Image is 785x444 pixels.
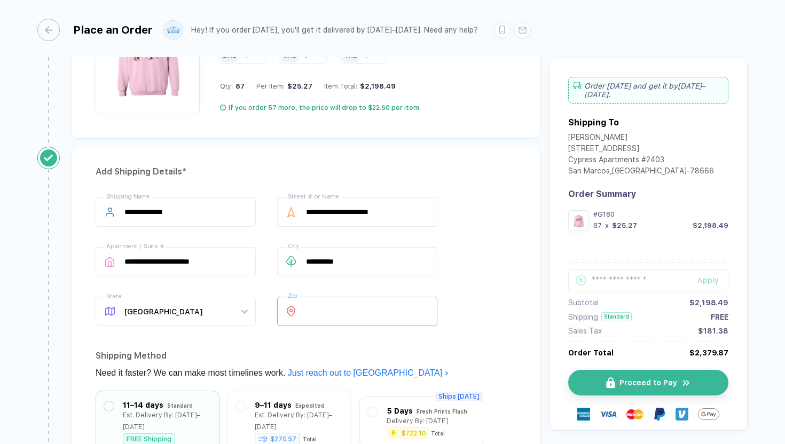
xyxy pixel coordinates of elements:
div: Shipping To [568,117,619,128]
img: icon [681,378,691,388]
div: FREE [711,313,728,321]
img: express [577,408,590,421]
a: Just reach out to [GEOGRAPHIC_DATA] [288,368,449,377]
div: $2,198.49 [689,298,728,307]
div: Fresh Prints Flash [417,406,467,417]
div: Total [303,436,317,442]
button: iconProceed to Payicon [568,370,728,395]
div: $722.10 [401,430,426,437]
img: icon [606,377,615,388]
div: [STREET_ADDRESS] [568,144,714,155]
div: 5 Days [387,405,413,417]
div: Delivery By: [DATE] [387,415,448,427]
div: Add Shipping Details [96,163,516,180]
div: Item Total: [324,82,396,90]
span: 87 [233,82,245,90]
span: Ships [DATE] [435,392,483,401]
img: b6a0d880-6086-49ad-ad77-0977d1c198c6_nt_front_1756834584669.jpg [571,213,586,228]
button: Apply [684,269,728,291]
img: GPay [698,403,719,425]
div: 87 [593,221,602,229]
div: Sales Tax [568,327,602,335]
div: Order Summary [568,189,728,199]
img: Venmo [676,408,688,421]
div: 9–11 days [255,399,292,411]
img: user profile [164,21,183,39]
div: $181.38 [698,327,728,335]
div: Est. Delivery By: [DATE]–[DATE] [123,409,211,433]
div: Place an Order [73,23,153,36]
div: $2,198.49 [693,221,728,229]
div: Total [431,430,445,437]
div: Expedited [295,400,325,411]
div: Apply [697,276,728,284]
div: Need it faster? We can make most timelines work. [96,364,516,382]
div: $25.27 [285,82,312,90]
div: $2,379.87 [689,348,728,357]
div: $25.27 [612,221,637,229]
div: If you order 57 more, the price will drop to $22.60 per item. [229,104,421,112]
div: Est. Delivery By: [DATE]–[DATE] [255,409,343,433]
div: Order Total [568,348,614,357]
div: Standard [167,400,193,411]
img: visa [600,406,617,423]
span: TX [124,297,247,326]
img: master-card [626,406,643,423]
div: Order [DATE] and get it by [DATE]–[DATE] . [568,77,728,104]
div: Hey! If you order [DATE], you'll get it delivered by [DATE]–[DATE]. Need any help? [191,26,478,35]
div: 5 Days Fresh Prints FlashDelivery By: [DATE]$722.10Total [368,405,475,439]
span: Proceed to Pay [619,378,677,387]
div: [PERSON_NAME] [568,133,714,144]
div: Shipping Method [96,347,516,364]
div: Cypress Apartments #2403 [568,155,714,166]
div: Per Item: [256,82,312,90]
div: #G180 [593,210,728,218]
div: San Marcos , [GEOGRAPHIC_DATA] - 78666 [568,166,714,178]
img: Paypal [653,408,666,421]
div: Standard [601,312,632,321]
div: 11–14 days [123,399,163,411]
div: Subtotal [568,298,599,307]
div: $2,198.49 [357,82,396,90]
div: Qty: [220,82,245,90]
div: x [604,221,610,229]
div: Shipping [568,313,598,321]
